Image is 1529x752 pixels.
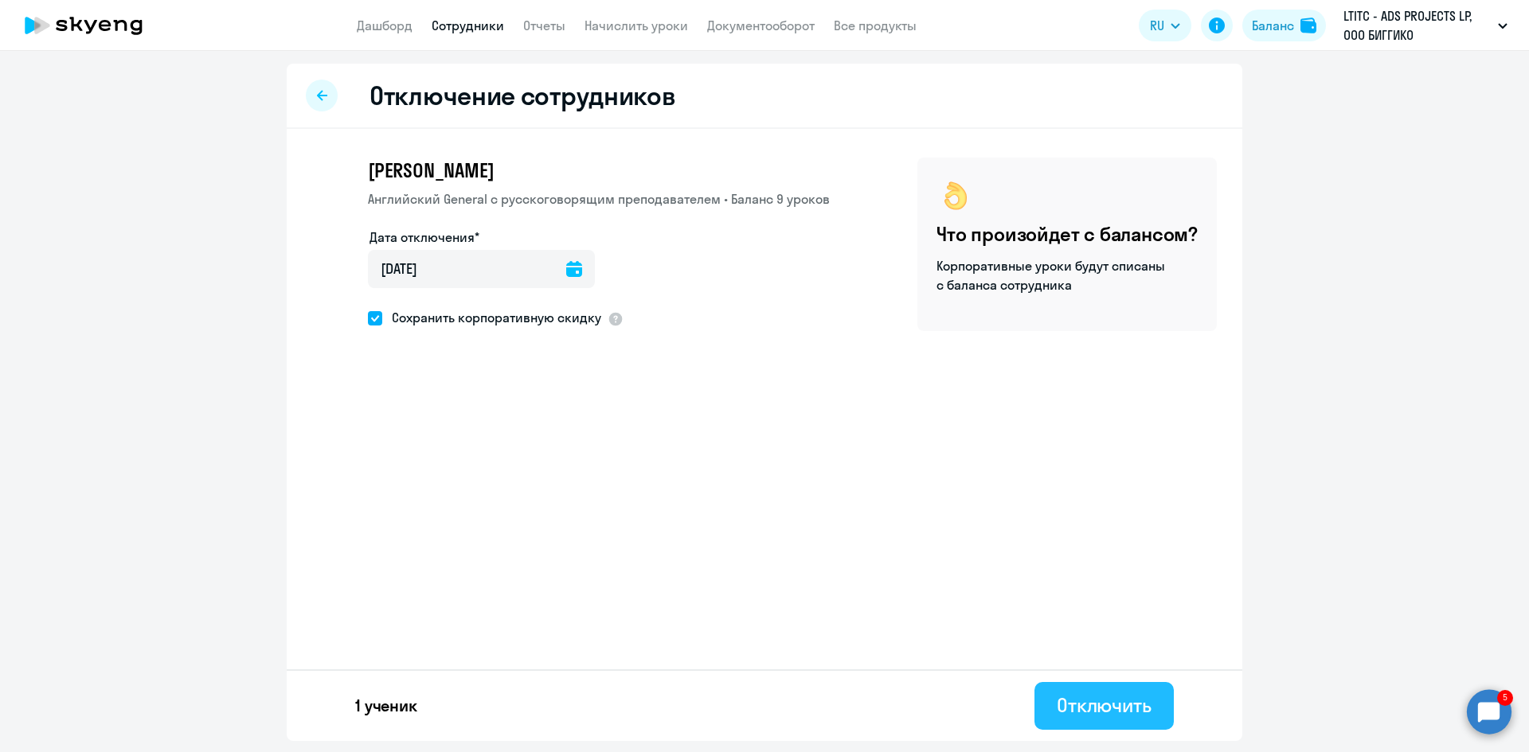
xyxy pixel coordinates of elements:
button: RU [1139,10,1191,41]
a: Документооборот [707,18,815,33]
button: LTITC - ADS PROJECTS LP, ООО БИГГИКО [1335,6,1515,45]
p: Корпоративные уроки будут списаны с баланса сотрудника [937,256,1167,294]
p: 1 ученик [355,695,417,717]
a: Отчеты [523,18,565,33]
img: ok [937,177,975,215]
img: balance [1300,18,1316,33]
p: LTITC - ADS PROJECTS LP, ООО БИГГИКО [1343,6,1492,45]
h2: Отключение сотрудников [370,80,675,111]
div: Отключить [1057,692,1152,718]
button: Балансbalance [1242,10,1326,41]
a: Сотрудники [432,18,504,33]
span: RU [1150,16,1164,35]
a: Начислить уроки [585,18,688,33]
div: Баланс [1252,16,1294,35]
span: [PERSON_NAME] [368,158,494,183]
input: дд.мм.гггг [368,250,595,288]
a: Дашборд [357,18,413,33]
p: Английский General с русскоговорящим преподавателем • Баланс 9 уроков [368,189,830,208]
label: Дата отключения* [370,228,479,247]
a: Все продукты [834,18,917,33]
span: Сохранить корпоративную скидку [382,308,601,327]
h4: Что произойдет с балансом? [937,221,1198,247]
button: Отключить [1034,682,1174,730]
